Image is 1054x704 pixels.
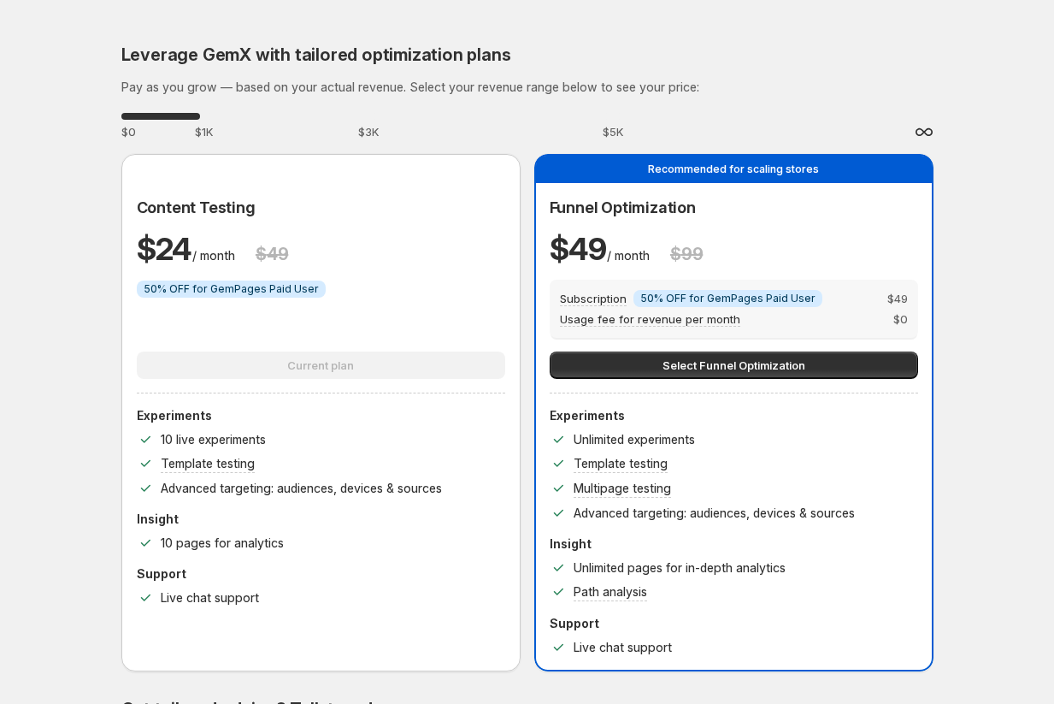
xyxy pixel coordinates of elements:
[358,125,379,139] span: $3K
[574,559,786,577] p: Unlimited pages for in-depth analytics
[670,244,703,264] h3: $ 99
[603,125,623,139] span: $5K
[574,583,647,600] p: Path analysis
[161,455,255,472] p: Template testing
[893,311,908,328] span: $ 0
[887,290,908,307] span: $ 49
[137,230,192,268] span: $ 24
[121,79,933,96] h3: Pay as you grow — based on your actual revenue. Select your revenue range below to see your price:
[550,535,918,553] p: Insight
[574,505,855,522] p: Advanced targeting: audiences, devices & sources
[662,357,805,374] span: Select Funnel Optimization
[121,44,933,65] h2: Leverage GemX with tailored optimization plans
[574,431,695,448] p: Unlimited experiments
[161,589,259,606] p: Live chat support
[550,407,918,424] p: Experiments
[137,228,235,269] p: / month
[550,198,696,216] span: Funnel Optimization
[161,431,266,448] p: 10 live experiments
[648,163,819,175] span: Recommended for scaling stores
[550,230,607,268] span: $ 49
[161,535,284,552] p: 10 pages for analytics
[574,639,672,656] p: Live chat support
[550,352,918,379] button: Select Funnel Optimization
[137,565,505,583] p: Support
[121,125,136,139] span: $0
[560,292,627,306] span: Subscription
[144,282,319,296] span: 50% OFF for GemPages Paid User
[195,125,213,139] span: $1K
[640,292,816,305] span: 50% OFF for GemPages Paid User
[137,511,505,528] p: Insight
[574,455,668,472] p: Template testing
[137,407,505,424] p: Experiments
[161,480,442,497] p: Advanced targeting: audiences, devices & sources
[137,198,256,216] span: Content Testing
[574,480,671,497] p: Multipage testing
[550,615,918,632] p: Support
[256,244,288,264] h3: $ 49
[560,312,740,327] span: Usage fee for revenue per month
[550,228,650,269] p: / month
